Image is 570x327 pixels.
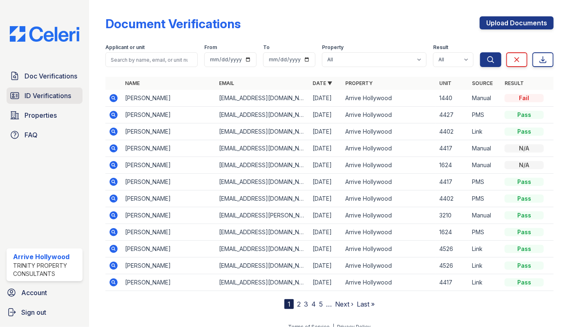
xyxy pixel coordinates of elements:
[469,107,501,123] td: PMS
[505,245,544,253] div: Pass
[505,178,544,186] div: Pass
[505,128,544,136] div: Pass
[342,224,436,241] td: Arrive Hollywood
[310,224,342,241] td: [DATE]
[357,300,375,308] a: Last »
[310,190,342,207] td: [DATE]
[216,107,310,123] td: [EMAIL_ADDRESS][DOMAIN_NAME]
[436,274,469,291] td: 4417
[7,127,83,143] a: FAQ
[436,107,469,123] td: 4427
[3,26,86,42] img: CE_Logo_Blue-a8612792a0a2168367f1c8372b55b34899dd931a85d93a1a3d3e32e68fde9ad4.png
[342,258,436,274] td: Arrive Hollywood
[263,44,270,51] label: To
[122,207,216,224] td: [PERSON_NAME]
[342,174,436,190] td: Arrive Hollywood
[25,130,38,140] span: FAQ
[436,258,469,274] td: 4526
[122,241,216,258] td: [PERSON_NAME]
[3,304,86,320] a: Sign out
[505,111,544,119] div: Pass
[216,241,310,258] td: [EMAIL_ADDRESS][DOMAIN_NAME]
[25,110,57,120] span: Properties
[342,107,436,123] td: Arrive Hollywood
[216,224,310,241] td: [EMAIL_ADDRESS][DOMAIN_NAME]
[469,258,501,274] td: Link
[216,258,310,274] td: [EMAIL_ADDRESS][DOMAIN_NAME]
[219,80,234,86] a: Email
[310,140,342,157] td: [DATE]
[469,241,501,258] td: Link
[310,274,342,291] td: [DATE]
[310,258,342,274] td: [DATE]
[342,90,436,107] td: Arrive Hollywood
[469,174,501,190] td: PMS
[342,157,436,174] td: Arrive Hollywood
[436,174,469,190] td: 4417
[469,207,501,224] td: Manual
[216,174,310,190] td: [EMAIL_ADDRESS][DOMAIN_NAME]
[122,90,216,107] td: [PERSON_NAME]
[310,90,342,107] td: [DATE]
[433,44,448,51] label: Result
[469,140,501,157] td: Manual
[310,123,342,140] td: [DATE]
[122,140,216,157] td: [PERSON_NAME]
[21,288,47,298] span: Account
[122,258,216,274] td: [PERSON_NAME]
[13,252,79,262] div: Arrive Hollywood
[439,80,452,86] a: Unit
[122,107,216,123] td: [PERSON_NAME]
[335,300,353,308] a: Next ›
[311,300,316,308] a: 4
[322,44,344,51] label: Property
[204,44,217,51] label: From
[436,224,469,241] td: 1624
[310,174,342,190] td: [DATE]
[505,195,544,203] div: Pass
[342,274,436,291] td: Arrive Hollywood
[319,300,323,308] a: 5
[21,307,46,317] span: Sign out
[505,80,524,86] a: Result
[284,299,294,309] div: 1
[13,262,79,278] div: Trinity Property Consultants
[310,157,342,174] td: [DATE]
[436,140,469,157] td: 4417
[7,87,83,104] a: ID Verifications
[122,190,216,207] td: [PERSON_NAME]
[436,90,469,107] td: 1440
[469,274,501,291] td: Link
[105,16,241,31] div: Document Verifications
[304,300,308,308] a: 3
[469,90,501,107] td: Manual
[216,157,310,174] td: [EMAIL_ADDRESS][DOMAIN_NAME]
[25,91,71,101] span: ID Verifications
[122,123,216,140] td: [PERSON_NAME]
[122,157,216,174] td: [PERSON_NAME]
[3,284,86,301] a: Account
[125,80,140,86] a: Name
[342,241,436,258] td: Arrive Hollywood
[7,68,83,84] a: Doc Verifications
[313,80,333,86] a: Date ▼
[469,224,501,241] td: PMS
[216,90,310,107] td: [EMAIL_ADDRESS][DOMAIN_NAME]
[436,157,469,174] td: 1624
[436,123,469,140] td: 4402
[342,140,436,157] td: Arrive Hollywood
[505,161,544,169] div: N/A
[480,16,554,29] a: Upload Documents
[342,190,436,207] td: Arrive Hollywood
[469,123,501,140] td: Link
[505,262,544,270] div: Pass
[122,274,216,291] td: [PERSON_NAME]
[505,278,544,287] div: Pass
[436,190,469,207] td: 4402
[122,174,216,190] td: [PERSON_NAME]
[7,107,83,123] a: Properties
[216,123,310,140] td: [EMAIL_ADDRESS][DOMAIN_NAME]
[505,211,544,219] div: Pass
[297,300,301,308] a: 2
